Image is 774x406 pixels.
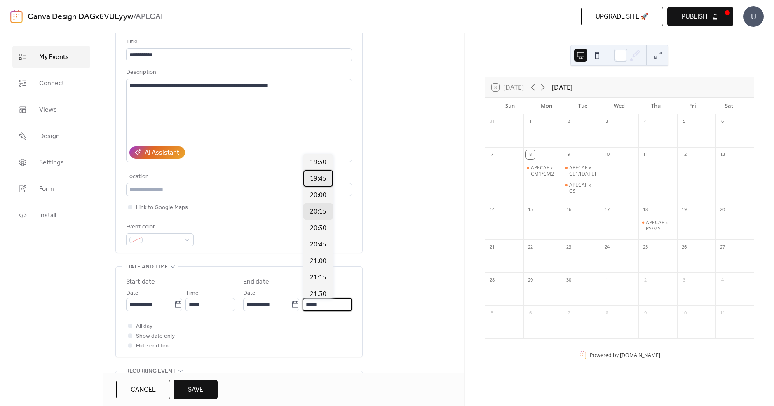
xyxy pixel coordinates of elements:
[136,322,152,331] span: All day
[528,98,565,114] div: Mon
[12,72,90,94] a: Connect
[562,164,600,177] div: APECAF x CE1/CE2
[680,150,689,159] div: 12
[136,9,165,25] b: APECAF
[526,242,535,251] div: 22
[174,380,218,399] button: Save
[590,352,660,359] div: Powered by
[526,150,535,159] div: 8
[310,174,326,184] span: 19:45
[641,308,650,317] div: 9
[12,151,90,174] a: Settings
[126,277,155,287] div: Start date
[133,9,136,25] b: /
[562,182,600,195] div: APECAF x GS
[601,98,638,114] div: Wed
[131,385,156,395] span: Cancel
[641,150,650,159] div: 11
[129,146,185,159] button: AI Assistant
[603,242,612,251] div: 24
[310,223,326,233] span: 20:30
[136,203,188,213] span: Link to Google Maps
[667,7,733,26] button: Publish
[581,7,663,26] button: Upgrade site 🚀
[718,242,727,251] div: 27
[718,205,727,214] div: 20
[564,275,573,284] div: 30
[638,219,677,232] div: APECAF x PS/MS
[488,308,497,317] div: 5
[310,256,326,266] span: 21:00
[12,204,90,226] a: Install
[680,242,689,251] div: 26
[682,12,707,22] span: Publish
[185,289,199,298] span: Time
[488,205,497,214] div: 14
[718,275,727,284] div: 4
[126,366,176,376] span: Recurring event
[641,275,650,284] div: 2
[718,150,727,159] div: 13
[492,98,528,114] div: Sun
[523,164,562,177] div: APECAF x CM1/CM2
[569,182,597,195] div: APECAF x GS
[488,275,497,284] div: 28
[39,184,54,194] span: Form
[39,105,57,115] span: Views
[641,117,650,126] div: 4
[10,10,23,23] img: logo
[39,158,64,168] span: Settings
[526,308,535,317] div: 6
[680,308,689,317] div: 10
[603,308,612,317] div: 8
[126,222,192,232] div: Event color
[565,98,601,114] div: Tue
[116,380,170,399] button: Cancel
[12,178,90,200] a: Form
[526,275,535,284] div: 29
[126,37,350,47] div: Title
[126,262,168,272] span: Date and time
[680,275,689,284] div: 3
[488,242,497,251] div: 21
[674,98,711,114] div: Fri
[243,289,256,298] span: Date
[564,150,573,159] div: 9
[564,205,573,214] div: 16
[39,131,60,141] span: Design
[39,79,64,89] span: Connect
[718,117,727,126] div: 6
[680,117,689,126] div: 5
[310,190,326,200] span: 20:00
[145,148,179,158] div: AI Assistant
[603,275,612,284] div: 1
[126,68,350,77] div: Description
[126,172,350,182] div: Location
[641,242,650,251] div: 25
[646,219,673,232] div: APECAF x PS/MS
[641,205,650,214] div: 18
[531,164,558,177] div: APECAF x CM1/CM2
[680,205,689,214] div: 19
[488,150,497,159] div: 7
[603,205,612,214] div: 17
[126,289,138,298] span: Date
[526,117,535,126] div: 1
[620,352,660,359] a: [DOMAIN_NAME]
[243,277,269,287] div: End date
[188,385,203,395] span: Save
[136,341,172,351] span: Hide end time
[310,157,326,167] span: 19:30
[603,150,612,159] div: 10
[310,289,326,299] span: 21:30
[136,331,175,341] span: Show date only
[564,117,573,126] div: 2
[718,308,727,317] div: 11
[564,308,573,317] div: 7
[12,125,90,147] a: Design
[638,98,674,114] div: Thu
[12,99,90,121] a: Views
[28,9,133,25] a: Canva Design DAGx6VULyyw
[743,6,764,27] div: U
